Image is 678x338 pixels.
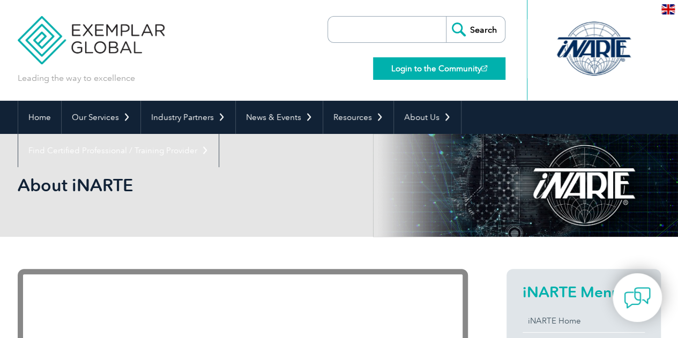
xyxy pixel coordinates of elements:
[373,57,505,80] a: Login to the Community
[18,72,135,84] p: Leading the way to excellence
[394,101,461,134] a: About Us
[18,177,468,194] h2: About iNARTE
[141,101,235,134] a: Industry Partners
[323,101,393,134] a: Resources
[523,283,645,301] h2: iNARTE Menu
[446,17,505,42] input: Search
[62,101,140,134] a: Our Services
[18,101,61,134] a: Home
[661,4,675,14] img: en
[481,65,487,71] img: open_square.png
[236,101,323,134] a: News & Events
[523,310,645,332] a: iNARTE Home
[624,284,651,311] img: contact-chat.png
[18,134,219,167] a: Find Certified Professional / Training Provider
